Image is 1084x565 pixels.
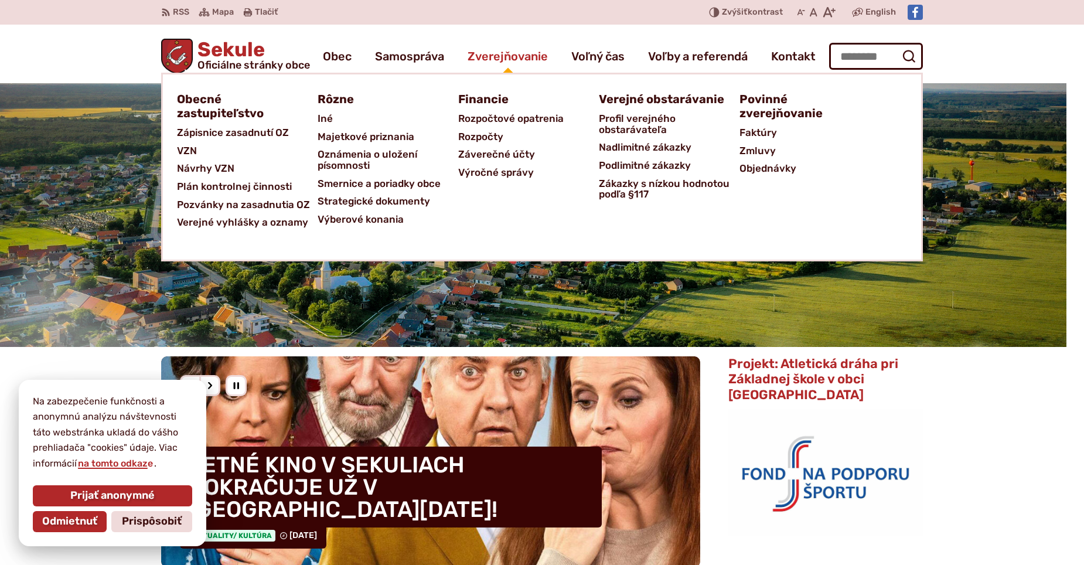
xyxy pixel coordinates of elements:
span: / Kultúra [233,532,272,540]
span: VZN [177,142,197,160]
a: Rozpočty [458,128,599,146]
span: Prispôsobiť [122,515,182,528]
span: Objednávky [739,159,796,178]
a: Faktúry [739,124,880,142]
a: na tomto odkaze [77,458,154,469]
a: Záverečné účty [458,145,599,164]
a: Objednávky [739,159,880,178]
a: Smernice a poriadky obce [318,175,458,193]
span: Návrhy VZN [177,159,234,178]
a: Kontakt [771,40,816,73]
span: Podlimitné zákazky [599,156,691,175]
a: Majetkové priznania [318,128,458,146]
span: Zvýšiť [722,7,748,17]
span: English [865,5,896,19]
a: Zverejňovanie [468,40,548,73]
a: Nadlimitné zákazky [599,138,739,156]
span: Rozpočtové opatrenia [458,110,564,128]
a: Logo Sekule, prejsť na domovskú stránku. [161,39,310,74]
a: English [863,5,898,19]
a: Samospráva [375,40,444,73]
a: Zápisnice zasadnutí OZ [177,124,318,142]
a: Iné [318,110,458,128]
span: Verejné vyhlášky a oznamy [177,213,308,232]
span: kontrast [722,8,783,18]
a: VZN [177,142,318,160]
span: Zápisnice zasadnutí OZ [177,124,289,142]
span: [DATE] [289,530,317,540]
a: Výberové konania [318,210,458,229]
img: Prejsť na domovskú stránku [161,39,193,74]
a: Verejné obstarávanie [599,89,725,110]
a: Financie [458,89,585,110]
button: Odmietnuť [33,511,107,532]
a: Profil verejného obstarávateľa [599,110,739,138]
div: Nasledujúci slajd [199,375,220,396]
span: Aktuality [189,530,275,542]
a: Obec [323,40,352,73]
a: Plán kontrolnej činnosti [177,178,318,196]
a: Zákazky s nízkou hodnotou podľa §117 [599,175,739,203]
img: logo_fnps.png [728,409,923,536]
span: Výberové konania [318,210,404,229]
h4: LETNÉ KINO V SEKULIACH POKRAČUJE UŽ V [GEOGRAPHIC_DATA][DATE]! [180,447,602,527]
span: Projekt: Atletická dráha pri Základnej škole v obci [GEOGRAPHIC_DATA] [728,356,898,403]
span: Smernice a poriadky obce [318,175,441,193]
span: Mapa [212,5,234,19]
span: Verejné obstarávanie [599,89,724,110]
button: Prispôsobiť [111,511,192,532]
span: Výročné správy [458,164,534,182]
span: Záverečné účty [458,145,535,164]
span: Prijať anonymné [70,489,155,502]
span: Zmluvy [739,142,776,160]
a: Výročné správy [458,164,599,182]
p: Na zabezpečenie funkčnosti a anonymnú analýzu návštevnosti táto webstránka ukladá do vášho prehli... [33,394,192,471]
a: Rôzne [318,89,444,110]
span: Pozvánky na zasadnutia OZ [177,196,310,214]
img: Prejsť na Facebook stránku [908,5,923,20]
span: Nadlimitné zákazky [599,138,691,156]
a: Voľný čas [571,40,625,73]
span: Tlačiť [255,8,278,18]
button: Prijať anonymné [33,485,192,506]
a: Obecné zastupiteľstvo [177,89,304,124]
a: Rozpočtové opatrenia [458,110,599,128]
span: RSS [173,5,189,19]
a: Oznámenia o uložení písomnosti [318,145,458,174]
span: Plán kontrolnej činnosti [177,178,292,196]
span: Strategické dokumenty [318,192,430,210]
span: Odmietnuť [42,515,97,528]
a: Návrhy VZN [177,159,318,178]
a: Strategické dokumenty [318,192,458,210]
span: Faktúry [739,124,777,142]
a: Zmluvy [739,142,880,160]
span: Majetkové priznania [318,128,414,146]
div: Predošlý slajd [180,375,201,396]
span: Financie [458,89,509,110]
a: Podlimitné zákazky [599,156,739,175]
span: Rozpočty [458,128,503,146]
a: Voľby a referendá [648,40,748,73]
span: Oficiálne stránky obce [197,60,310,70]
div: Pozastaviť pohyb slajdera [226,375,247,396]
a: Pozvánky na zasadnutia OZ [177,196,318,214]
a: Verejné vyhlášky a oznamy [177,213,318,232]
a: Povinné zverejňovanie [739,89,866,124]
span: Rôzne [318,89,354,110]
span: Iné [318,110,333,128]
h1: Sekule [193,40,310,70]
